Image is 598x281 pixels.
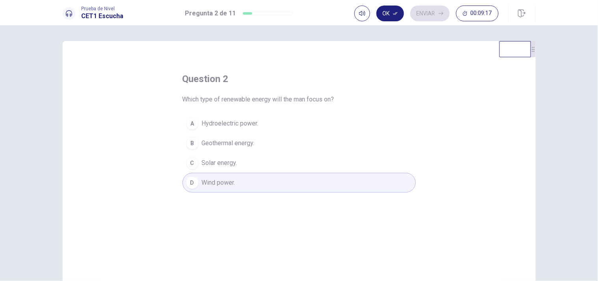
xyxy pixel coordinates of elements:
[183,153,416,173] button: CSolar energy.
[186,157,199,169] div: C
[186,117,199,130] div: A
[82,11,124,21] h1: CET1 Escucha
[183,95,334,104] span: Which type of renewable energy will the man focus on?
[183,133,416,153] button: BGeothermal energy.
[202,119,259,128] span: Hydroelectric power.
[82,6,124,11] span: Prueba de Nivel
[183,73,229,85] h4: question 2
[456,6,499,21] button: 00:09:17
[471,10,492,17] span: 00:09:17
[202,158,237,168] span: Solar energy.
[185,9,236,18] h1: Pregunta 2 de 11
[186,176,199,189] div: D
[186,137,199,150] div: B
[183,114,416,133] button: AHydroelectric power.
[202,178,235,187] span: Wind power.
[183,173,416,193] button: DWind power.
[202,139,255,148] span: Geothermal energy.
[376,6,404,21] button: Ok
